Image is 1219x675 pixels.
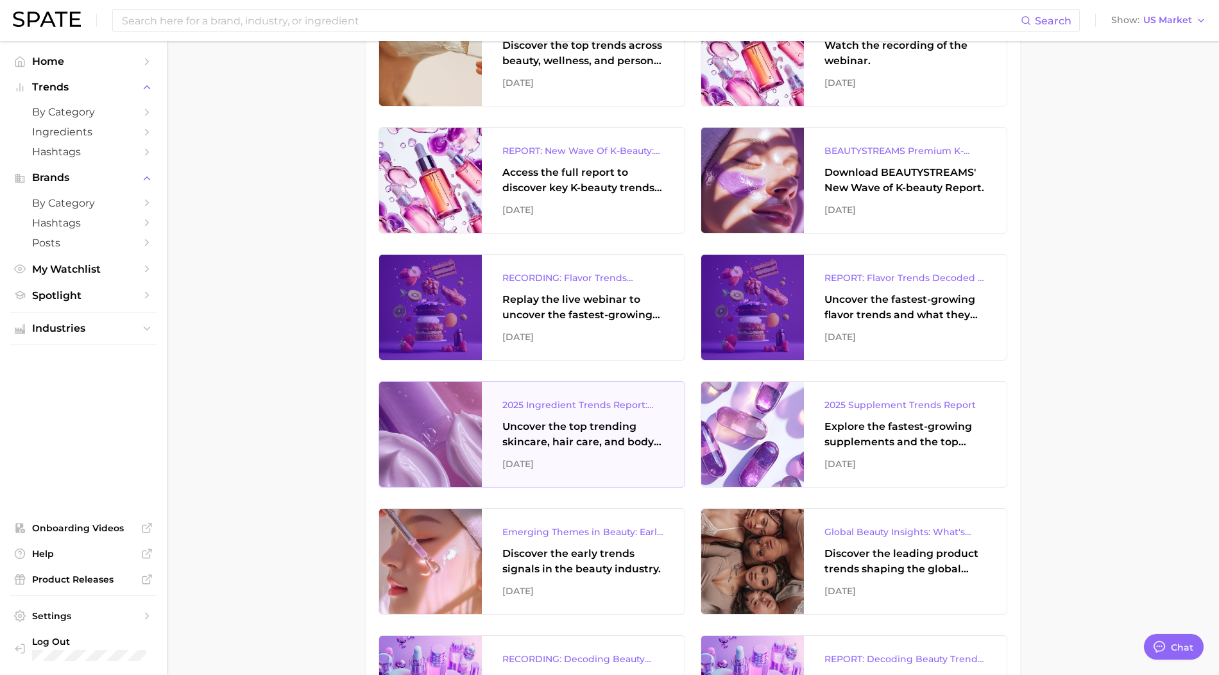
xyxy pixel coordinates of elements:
div: 2025 Ingredient Trends Report: The Ingredients Defining Beauty in [DATE] [502,397,664,413]
div: Global Beauty Insights: What's Trending & What's Ahead? [824,524,986,540]
a: 2025 Ingredient Trends Report: The Ingredients Defining Beauty in [DATE]Uncover the top trending ... [379,381,685,488]
div: Watch the recording of the webinar. [824,38,986,69]
div: Discover the leading product trends shaping the global beauty market. [824,546,986,577]
a: Hashtags [10,142,157,162]
button: Brands [10,168,157,187]
span: Spotlight [32,289,135,302]
div: REPORT: New Wave Of K-Beauty: [GEOGRAPHIC_DATA]’s Trending Innovations In Skincare & Color Cosmetics [502,143,664,158]
button: Industries [10,319,157,338]
a: Home [10,51,157,71]
span: Search [1035,15,1071,27]
img: SPATE [13,12,81,27]
a: My Watchlist [10,259,157,279]
span: Industries [32,323,135,334]
div: [DATE] [502,75,664,90]
span: Hashtags [32,146,135,158]
div: RECORDING: Flavor Trends Decoded - What's New & What's Next According to TikTok & Google [502,270,664,286]
div: Discover the early trends signals in the beauty industry. [502,546,664,577]
button: Trends [10,78,157,97]
a: RECORDING: Flavor Trends Decoded - What's New & What's Next According to TikTok & GoogleReplay th... [379,254,685,361]
div: Explore the fastest-growing supplements and the top wellness concerns driving consumer demand [824,419,986,450]
div: RECORDING: Decoding Beauty Trends & Platform Dynamics on Google, TikTok & Instagram [502,651,664,667]
a: BEAUTYSTREAMS Premium K-beauty Trends ReportDownload BEAUTYSTREAMS' New Wave of K-beauty Report.[... [701,127,1007,234]
a: Global Beauty Insights: What's Trending & What's Ahead?Discover the leading product trends shapin... [701,508,1007,615]
span: Trends [32,81,135,93]
div: Download BEAUTYSTREAMS' New Wave of K-beauty Report. [824,165,986,196]
a: Settings [10,606,157,626]
span: by Category [32,197,135,209]
span: Brands [32,172,135,184]
div: Uncover the top trending skincare, hair care, and body care ingredients capturing attention on Go... [502,419,664,450]
a: REPORT: Flavor Trends Decoded - What's New & What's Next According to TikTok & GoogleUncover the ... [701,254,1007,361]
span: Posts [32,237,135,249]
span: US Market [1143,17,1192,24]
div: Discover the top trends across beauty, wellness, and personal care on TikTok [GEOGRAPHIC_DATA]. [502,38,664,69]
span: Home [32,55,135,67]
input: Search here for a brand, industry, or ingredient [121,10,1021,31]
span: Product Releases [32,574,135,585]
span: by Category [32,106,135,118]
div: [DATE] [824,456,986,472]
span: My Watchlist [32,263,135,275]
button: ShowUS Market [1108,12,1209,29]
a: Spotlight [10,286,157,305]
a: Emerging Themes in Beauty: Early Trend Signals with Big PotentialDiscover the early trends signal... [379,508,685,615]
div: Access the full report to discover key K-beauty trends influencing [DATE] beauty market [502,165,664,196]
span: Onboarding Videos [32,522,135,534]
a: Onboarding Videos [10,518,157,538]
div: [DATE] [502,329,664,345]
span: Settings [32,610,135,622]
div: [DATE] [502,456,664,472]
div: [DATE] [502,583,664,599]
span: Hashtags [32,217,135,229]
div: [DATE] [824,202,986,218]
div: [DATE] [824,583,986,599]
a: by Category [10,193,157,213]
div: [DATE] [502,202,664,218]
span: Show [1111,17,1139,24]
a: Posts [10,233,157,253]
div: Uncover the fastest-growing flavor trends and what they signal about evolving consumer tastes. [824,292,986,323]
span: Ingredients [32,126,135,138]
a: Help [10,544,157,563]
div: [DATE] [824,75,986,90]
div: REPORT: Decoding Beauty Trends & Platform Dynamics on Google, TikTok & Instagram [824,651,986,667]
div: BEAUTYSTREAMS Premium K-beauty Trends Report [824,143,986,158]
span: Log Out [32,636,167,647]
a: Product Releases [10,570,157,589]
a: Ingredients [10,122,157,142]
div: Emerging Themes in Beauty: Early Trend Signals with Big Potential [502,524,664,540]
div: [DATE] [824,329,986,345]
span: Help [32,548,135,560]
div: 2025 Supplement Trends Report [824,397,986,413]
a: Log out. Currently logged in with e-mail kdemartino@asbeautyco.com. [10,632,157,665]
div: Replay the live webinar to uncover the fastest-growing flavor trends and what they signal about e... [502,292,664,323]
a: by Category [10,102,157,122]
a: 2025 Supplement Trends ReportExplore the fastest-growing supplements and the top wellness concern... [701,381,1007,488]
a: Hashtags [10,213,157,233]
a: REPORT: New Wave Of K-Beauty: [GEOGRAPHIC_DATA]’s Trending Innovations In Skincare & Color Cosmet... [379,127,685,234]
div: REPORT: Flavor Trends Decoded - What's New & What's Next According to TikTok & Google [824,270,986,286]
